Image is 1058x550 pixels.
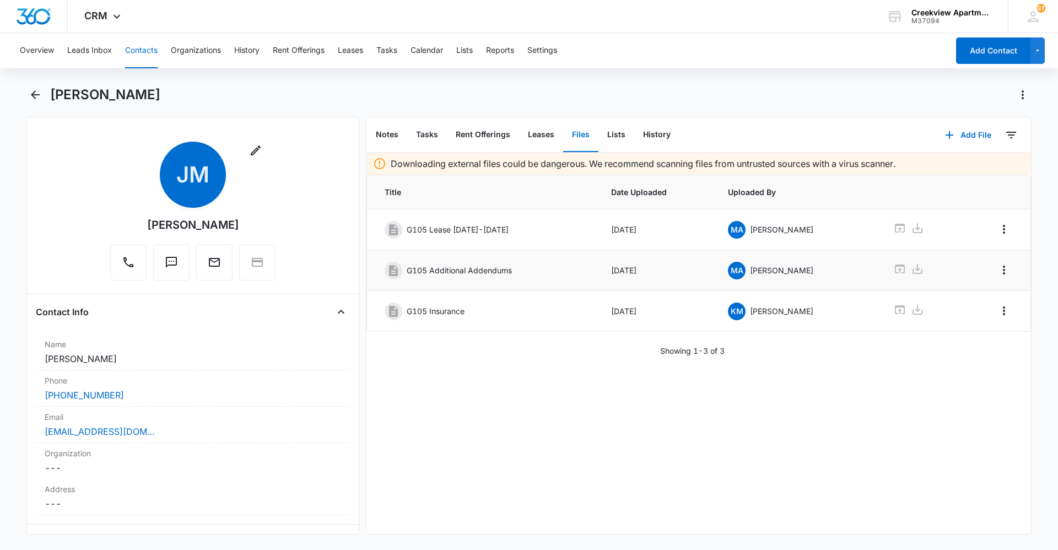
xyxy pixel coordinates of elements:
[36,407,350,443] div: Email[EMAIL_ADDRESS][DOMAIN_NAME]
[196,244,233,281] button: Email
[995,261,1013,279] button: Overflow Menu
[110,244,147,281] button: Call
[50,87,160,103] h1: [PERSON_NAME]
[634,118,679,152] button: History
[728,303,746,320] span: KM
[45,483,341,495] label: Address
[407,305,465,317] p: G105 Insurance
[456,33,473,68] button: Lists
[234,33,260,68] button: History
[153,261,190,271] a: Text
[196,261,233,271] a: Email
[45,447,341,459] label: Organization
[611,186,701,198] span: Date Uploaded
[45,411,341,423] label: Email
[563,118,598,152] button: Files
[36,479,350,515] div: Address---
[20,33,54,68] button: Overview
[36,334,350,370] div: Name[PERSON_NAME]
[750,265,813,276] p: [PERSON_NAME]
[527,33,557,68] button: Settings
[36,443,350,479] div: Organization---
[598,291,715,332] td: [DATE]
[391,157,895,170] p: Downloading external files could be dangerous. We recommend scanning files from untrusted sources...
[911,8,992,17] div: account name
[486,33,514,68] button: Reports
[45,352,341,365] dd: [PERSON_NAME]
[153,244,190,281] button: Text
[45,389,124,402] a: [PHONE_NUMBER]
[1002,126,1020,144] button: Filters
[160,142,226,208] span: JM
[750,224,813,235] p: [PERSON_NAME]
[67,33,112,68] button: Leads Inbox
[519,118,563,152] button: Leases
[45,461,341,474] dd: ---
[411,33,443,68] button: Calendar
[447,118,519,152] button: Rent Offerings
[956,37,1030,64] button: Add Contact
[385,186,585,198] span: Title
[147,217,239,233] div: [PERSON_NAME]
[750,305,813,317] p: [PERSON_NAME]
[367,118,407,152] button: Notes
[995,220,1013,238] button: Overflow Menu
[338,33,363,68] button: Leases
[1037,4,1045,13] span: 97
[36,370,350,407] div: Phone[PHONE_NUMBER]
[995,302,1013,320] button: Overflow Menu
[728,262,746,279] span: MA
[273,33,325,68] button: Rent Offerings
[125,33,158,68] button: Contacts
[332,303,350,321] button: Close
[660,345,725,357] p: Showing 1-3 of 3
[45,375,341,386] label: Phone
[407,118,447,152] button: Tasks
[934,122,1002,148] button: Add File
[45,338,341,350] label: Name
[36,305,89,319] h4: Contact Info
[598,209,715,250] td: [DATE]
[171,33,221,68] button: Organizations
[598,250,715,291] td: [DATE]
[911,17,992,25] div: account id
[407,265,512,276] p: G105 Additional Addendums
[45,497,341,510] dd: ---
[110,261,147,271] a: Call
[1014,86,1032,104] button: Actions
[26,86,44,104] button: Back
[728,221,746,239] span: MA
[728,186,867,198] span: Uploaded By
[84,10,107,21] span: CRM
[598,118,634,152] button: Lists
[1037,4,1045,13] div: notifications count
[376,33,397,68] button: Tasks
[45,425,155,438] a: [EMAIL_ADDRESS][DOMAIN_NAME]
[407,224,509,235] p: G105 Lease [DATE]-[DATE]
